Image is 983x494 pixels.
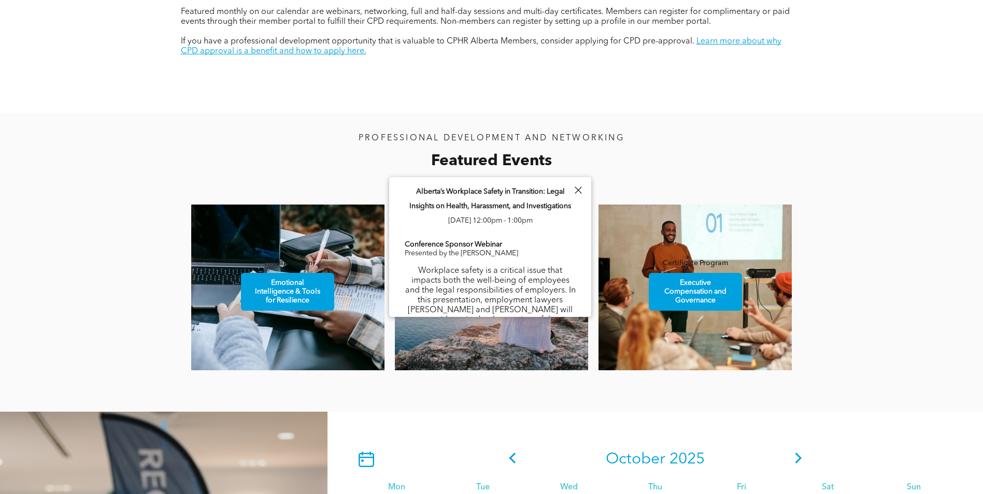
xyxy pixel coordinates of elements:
[606,452,665,467] span: October
[353,483,439,492] div: Mon
[440,483,526,492] div: Tue
[431,153,552,169] span: Featured Events
[448,217,533,224] span: [DATE] 12:00pm - 1:00pm
[650,273,740,310] span: Executive Compensation and Governance
[405,266,576,384] p: Workplace safety is a critical issue that impacts both the well-being of employees and the legal ...
[359,134,624,142] span: PROFESSIONAL DEVELOPMENT AND NETWORKING
[699,483,785,492] div: Fri
[612,483,698,492] div: Thu
[785,483,871,492] div: Sat
[405,241,502,248] b: Conference Sponsor Webinar
[871,483,957,492] div: Sun
[181,8,790,26] span: Featured monthly on our calendar are webinars, networking, full and half-day sessions and multi-d...
[181,37,694,46] span: If you have a professional development opportunity that is valuable to CPHR Alberta Members, cons...
[669,452,705,467] span: 2025
[243,273,333,310] span: Emotional Intelligence & Tools for Resilience
[409,188,571,210] span: Alberta’s Workplace Safety in Transition: Legal Insights on Health, Harassment, and Investigations
[526,483,612,492] div: Wed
